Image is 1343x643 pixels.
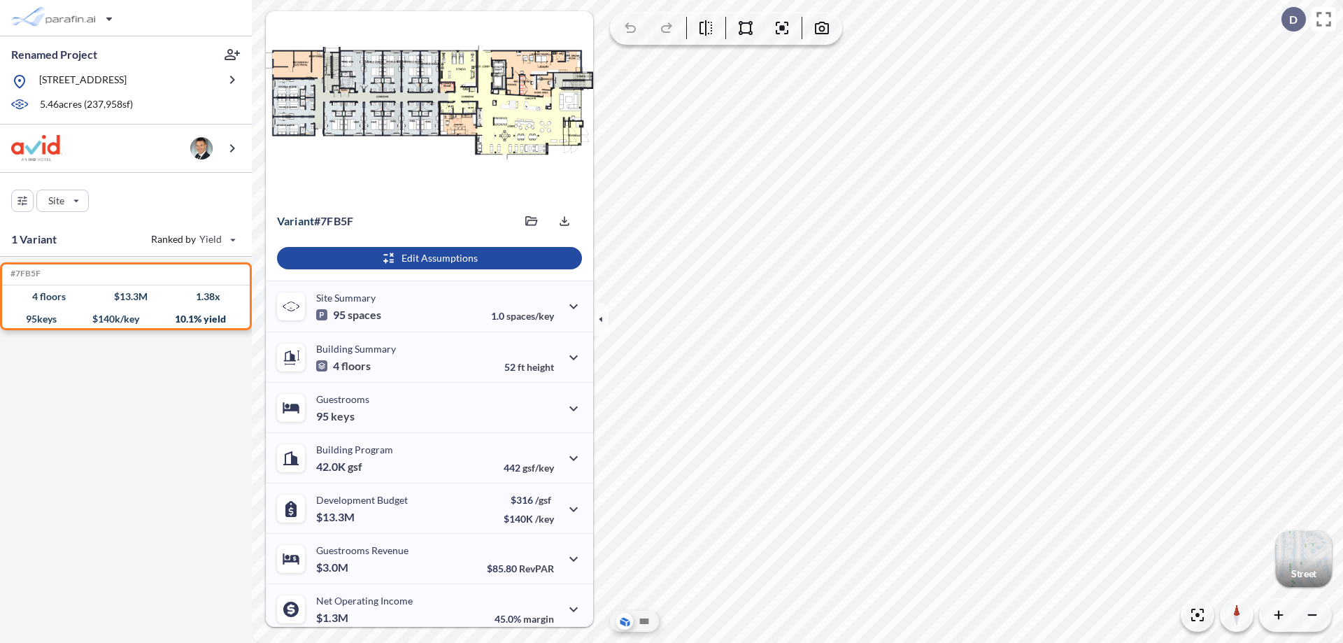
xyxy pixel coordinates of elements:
[316,359,371,373] p: 4
[316,409,355,423] p: 95
[277,247,582,269] button: Edit Assumptions
[487,563,554,574] p: $85.80
[36,190,89,212] button: Site
[11,231,57,248] p: 1 Variant
[316,393,369,405] p: Guestrooms
[1276,531,1332,587] button: Switcher ImageStreet
[266,11,593,202] img: Floorplans preview
[316,611,350,625] p: $1.3M
[316,343,396,355] p: Building Summary
[535,513,554,525] span: /key
[48,194,64,208] p: Site
[40,97,133,113] p: 5.46 acres ( 237,958 sf)
[190,137,213,160] img: user logo
[504,494,554,506] p: $316
[636,613,653,630] button: Site Plan
[11,135,62,161] img: BrandImage
[402,251,478,265] p: Edit Assumptions
[616,613,633,630] button: Aerial View
[504,361,554,373] p: 52
[495,613,554,625] p: 45.0%
[316,308,381,322] p: 95
[491,310,554,322] p: 1.0
[316,544,408,556] p: Guestrooms Revenue
[1291,568,1316,579] p: Street
[518,361,525,373] span: ft
[527,361,554,373] span: height
[316,494,408,506] p: Development Budget
[519,563,554,574] span: RevPAR
[506,310,554,322] span: spaces/key
[199,232,222,246] span: Yield
[8,269,41,278] h5: Click to copy the code
[39,73,127,90] p: [STREET_ADDRESS]
[523,613,554,625] span: margin
[316,560,350,574] p: $3.0M
[316,460,362,474] p: 42.0K
[348,308,381,322] span: spaces
[504,513,554,525] p: $140K
[316,444,393,455] p: Building Program
[1289,13,1298,26] p: D
[535,494,551,506] span: /gsf
[504,462,554,474] p: 442
[348,460,362,474] span: gsf
[277,214,314,227] span: Variant
[140,228,245,250] button: Ranked by Yield
[316,595,413,607] p: Net Operating Income
[277,214,353,228] p: # 7fb5f
[523,462,554,474] span: gsf/key
[316,292,376,304] p: Site Summary
[341,359,371,373] span: floors
[11,47,97,62] p: Renamed Project
[316,510,357,524] p: $13.3M
[331,409,355,423] span: keys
